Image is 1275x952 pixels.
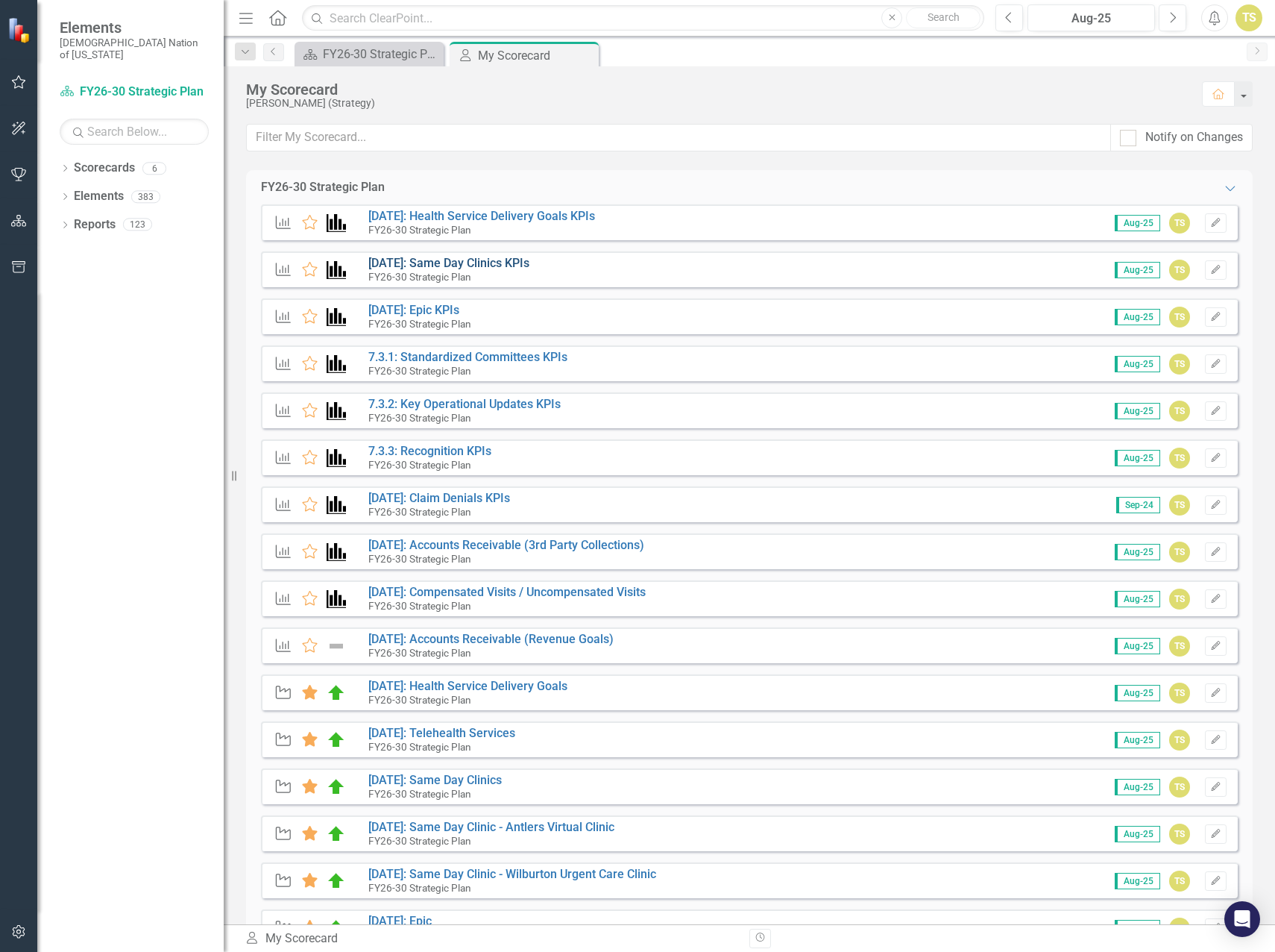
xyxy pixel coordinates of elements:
[1115,873,1160,889] span: Aug-25
[327,496,346,514] img: Performance Management
[368,726,515,740] a: [DATE]: Telehealth Services
[1116,497,1160,513] span: Sep-24
[1169,730,1190,751] div: TS
[368,209,595,223] a: [DATE]: Health Service Delivery Goals KPIs
[368,632,614,646] a: [DATE]: Accounts Receivable (Revenue Goals)
[1115,262,1160,278] span: Aug-25
[1169,307,1190,328] div: TS
[1169,260,1190,281] div: TS
[1115,779,1160,795] span: Aug-25
[74,160,135,177] a: Scorecards
[327,308,346,326] img: Performance Management
[1115,920,1160,936] span: Aug-25
[368,350,567,364] a: 7.3.1: Standardized Committees KPIs
[368,256,529,270] a: [DATE]: Same Day Clinics KPIs
[327,825,346,843] img: On Target
[298,45,440,63] a: FY26-30 Strategic Plan
[368,820,614,834] a: [DATE]: Same Day Clinic - Antlers Virtual Clinic
[368,412,471,424] small: FY26-30 Strategic Plan
[142,162,166,175] div: 6
[323,45,440,63] div: FY26-30 Strategic Plan
[368,679,567,693] a: [DATE]: Health Service Delivery Goals
[1115,403,1160,419] span: Aug-25
[368,835,471,847] small: FY26-30 Strategic Plan
[368,538,644,552] a: [DATE]: Accounts Receivable (3rd Party Collections)
[1169,636,1190,657] div: TS
[245,930,738,948] div: My Scorecard
[368,224,471,236] small: FY26-30 Strategic Plan
[368,773,502,787] a: [DATE]: Same Day Clinics
[1169,354,1190,375] div: TS
[1115,356,1160,372] span: Aug-25
[327,778,346,796] img: On Target
[1169,683,1190,704] div: TS
[302,5,984,31] input: Search ClearPoint...
[1115,732,1160,748] span: Aug-25
[1169,448,1190,469] div: TS
[478,46,595,65] div: My Scorecard
[1169,871,1190,892] div: TS
[261,179,385,196] div: FY26-30 Strategic Plan
[368,585,646,599] a: [DATE]: Compensated Visits / Uncompensated Visits
[368,444,491,458] a: 7.3.3: Recognition KPIs
[1169,918,1190,939] div: TS
[1224,901,1260,937] div: Open Intercom Messenger
[1115,215,1160,231] span: Aug-25
[368,459,471,471] small: FY26-30 Strategic Plan
[327,590,346,608] img: Performance Management
[368,397,561,411] a: 7.3.2: Key Operational Updates KPIs
[327,449,346,467] img: Performance Management
[906,7,980,28] button: Search
[1115,591,1160,607] span: Aug-25
[1169,401,1190,422] div: TS
[131,190,160,203] div: 383
[1169,589,1190,610] div: TS
[1115,544,1160,560] span: Aug-25
[1115,309,1160,325] span: Aug-25
[7,17,34,43] img: ClearPoint Strategy
[368,788,471,800] small: FY26-30 Strategic Plan
[1169,495,1190,516] div: TS
[368,303,459,317] a: [DATE]: Epic KPIs
[74,188,124,205] a: Elements
[327,355,346,373] img: Performance Management
[1115,450,1160,466] span: Aug-25
[246,98,1187,109] div: [PERSON_NAME] (Strategy)
[327,261,346,279] img: Performance Management
[368,647,471,659] small: FY26-30 Strategic Plan
[368,553,471,565] small: FY26-30 Strategic Plan
[1169,777,1190,798] div: TS
[1169,213,1190,234] div: TS
[368,365,471,377] small: FY26-30 Strategic Plan
[1169,824,1190,845] div: TS
[368,741,471,753] small: FY26-30 Strategic Plan
[1169,542,1190,563] div: TS
[368,914,432,928] a: [DATE]: Epic
[1027,4,1155,31] button: Aug-25
[327,872,346,890] img: On Target
[60,84,209,101] a: FY26-30 Strategic Plan
[1115,638,1160,654] span: Aug-25
[368,491,510,505] a: [DATE]: Claim Denials KPIs
[1033,10,1150,28] div: Aug-25
[368,867,656,881] a: [DATE]: Same Day Clinic - Wilburton Urgent Care Clinic
[1235,4,1262,31] button: TS
[327,919,346,937] img: On Target
[368,271,471,283] small: FY26-30 Strategic Plan
[246,81,1187,98] div: My Scorecard
[368,318,471,330] small: FY26-30 Strategic Plan
[327,637,346,655] img: Not Defined
[368,506,471,518] small: FY26-30 Strategic Plan
[327,402,346,420] img: Performance Management
[123,219,152,231] div: 123
[928,11,960,23] span: Search
[1145,129,1243,146] div: Notify on Changes
[327,543,346,561] img: Performance Management
[327,214,346,232] img: Performance Management
[1115,685,1160,701] span: Aug-25
[60,119,209,145] input: Search Below...
[368,600,471,612] small: FY26-30 Strategic Plan
[368,694,471,706] small: FY26-30 Strategic Plan
[246,124,1111,151] input: Filter My Scorecard...
[1115,826,1160,842] span: Aug-25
